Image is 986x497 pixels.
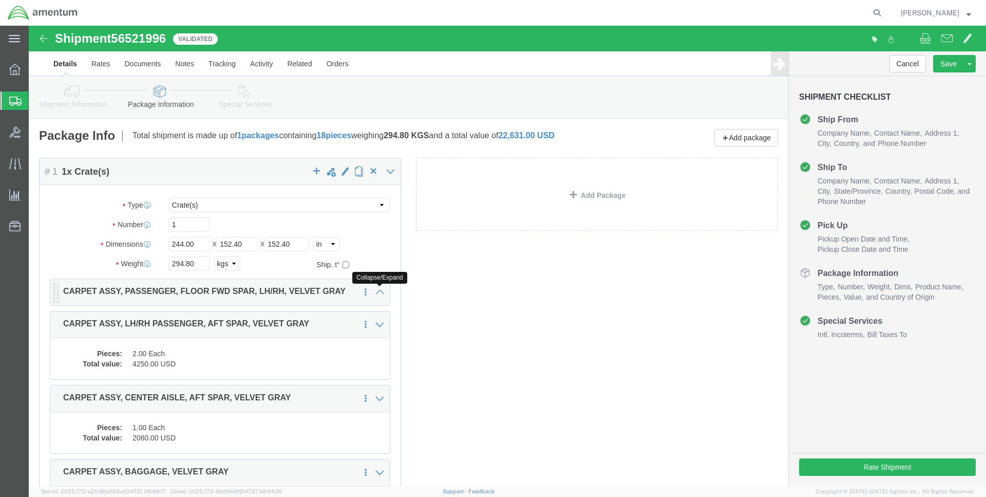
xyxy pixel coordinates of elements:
[900,7,972,19] button: [PERSON_NAME]
[124,488,166,494] span: [DATE] 08:48:17
[443,488,468,494] a: Support
[816,487,974,496] span: Copyright © [DATE]-[DATE] Agistix Inc., All Rights Reserved
[170,488,282,494] span: Client: 2025.17.0-5dd568f
[41,488,166,494] span: Server: 2025.17.0-a2fc8bd50ba
[29,26,986,486] iframe: FS Legacy Container
[901,7,959,19] span: Andrew Shanks
[239,488,282,494] span: [DATE] 08:44:20
[7,5,78,21] img: logo
[468,488,495,494] a: Feedback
